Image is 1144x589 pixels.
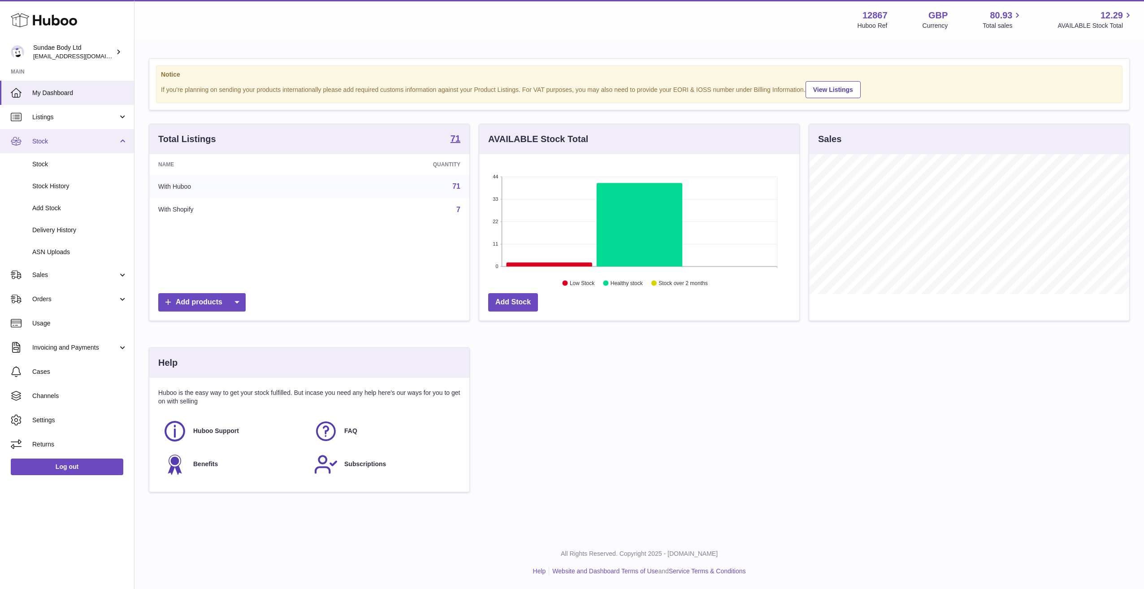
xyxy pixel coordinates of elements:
span: Settings [32,416,127,424]
a: 12.29 AVAILABLE Stock Total [1057,9,1133,30]
th: Quantity [322,154,469,175]
text: Healthy stock [611,280,643,286]
span: Cases [32,368,127,376]
span: Stock [32,137,118,146]
text: 33 [493,196,498,202]
h3: Sales [818,133,841,145]
span: Total sales [983,22,1023,30]
span: Usage [32,319,127,328]
img: felicity@sundaebody.com [11,45,24,59]
span: My Dashboard [32,89,127,97]
a: Huboo Support [163,419,305,443]
a: 71 [451,134,460,145]
span: Subscriptions [344,460,386,468]
h3: AVAILABLE Stock Total [488,133,588,145]
a: View Listings [806,81,861,98]
li: and [549,567,745,576]
span: Stock [32,160,127,169]
strong: 71 [451,134,460,143]
div: If you're planning on sending your products internationally please add required customs informati... [161,80,1118,98]
div: Sundae Body Ltd [33,43,114,61]
td: With Huboo [149,175,322,198]
h3: Total Listings [158,133,216,145]
a: 80.93 Total sales [983,9,1023,30]
div: Currency [923,22,948,30]
span: Returns [32,440,127,449]
span: Sales [32,271,118,279]
span: Huboo Support [193,427,239,435]
span: Channels [32,392,127,400]
a: Benefits [163,452,305,476]
strong: 12867 [862,9,888,22]
span: Delivery History [32,226,127,234]
a: Add Stock [488,293,538,312]
a: Service Terms & Conditions [669,567,746,575]
span: [EMAIL_ADDRESS][DOMAIN_NAME] [33,52,132,60]
a: Help [533,567,546,575]
div: Huboo Ref [858,22,888,30]
span: Listings [32,113,118,121]
a: 71 [452,182,460,190]
span: 12.29 [1101,9,1123,22]
span: Invoicing and Payments [32,343,118,352]
strong: Notice [161,70,1118,79]
span: Benefits [193,460,218,468]
th: Name [149,154,322,175]
p: Huboo is the easy way to get your stock fulfilled. But incase you need any help here's our ways f... [158,389,460,406]
span: FAQ [344,427,357,435]
a: Add products [158,293,246,312]
span: Stock History [32,182,127,191]
span: 80.93 [990,9,1012,22]
a: 7 [456,206,460,213]
h3: Help [158,357,178,369]
text: 11 [493,241,498,247]
a: FAQ [314,419,456,443]
text: Stock over 2 months [659,280,707,286]
span: Add Stock [32,204,127,212]
text: 44 [493,174,498,179]
strong: GBP [928,9,948,22]
p: All Rights Reserved. Copyright 2025 - [DOMAIN_NAME] [142,550,1137,558]
text: 0 [495,264,498,269]
text: 22 [493,219,498,224]
span: AVAILABLE Stock Total [1057,22,1133,30]
a: Log out [11,459,123,475]
span: ASN Uploads [32,248,127,256]
a: Subscriptions [314,452,456,476]
span: Orders [32,295,118,303]
td: With Shopify [149,198,322,221]
text: Low Stock [570,280,595,286]
a: Website and Dashboard Terms of Use [552,567,658,575]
